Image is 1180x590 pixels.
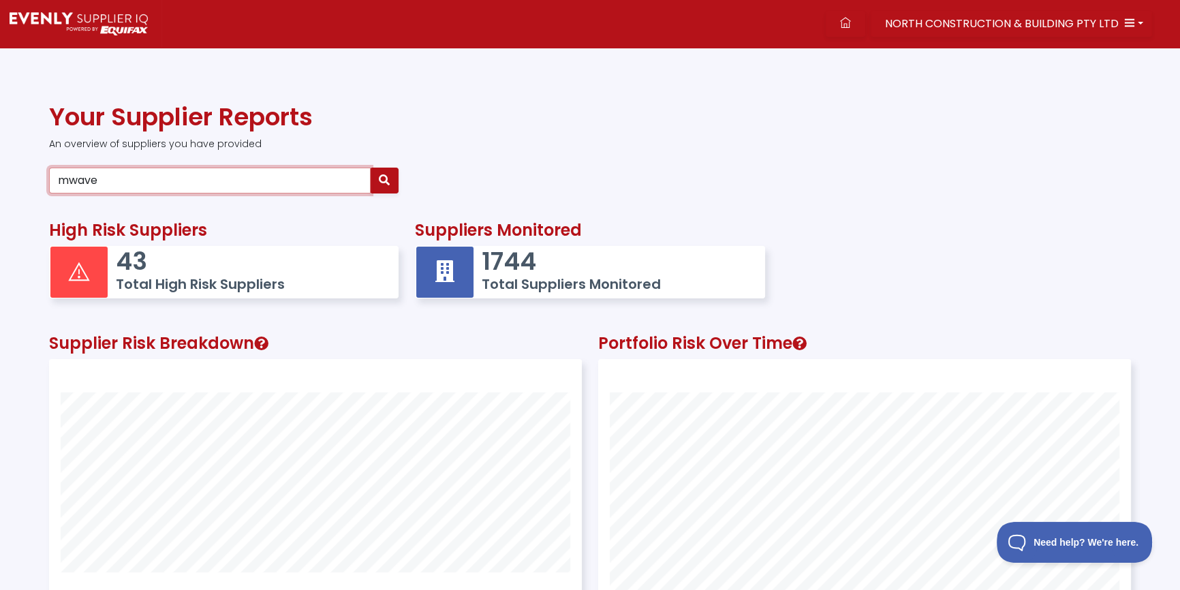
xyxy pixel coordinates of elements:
[116,247,385,276] p: 43
[415,221,764,240] h2: Suppliers Monitored
[116,276,385,292] h5: Total High Risk Suppliers
[885,16,1119,31] span: NORTH CONSTRUCTION & BUILDING PTY LTD
[598,334,1131,354] h2: Portfolio Risk Over Time
[49,334,582,354] h2: Supplier Risk Breakdown
[10,12,148,35] img: Supply Predict
[997,522,1153,563] iframe: Toggle Customer Support
[871,11,1152,37] button: NORTH CONSTRUCTION & BUILDING PTY LTD
[49,221,399,240] h2: High Risk Suppliers
[49,168,371,193] input: Search Suppliers
[482,276,751,292] h5: Total Suppliers Monitored
[49,137,1131,151] p: An overview of suppliers you have provided
[49,99,313,134] span: Your Supplier Reports
[482,247,751,276] p: 1744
